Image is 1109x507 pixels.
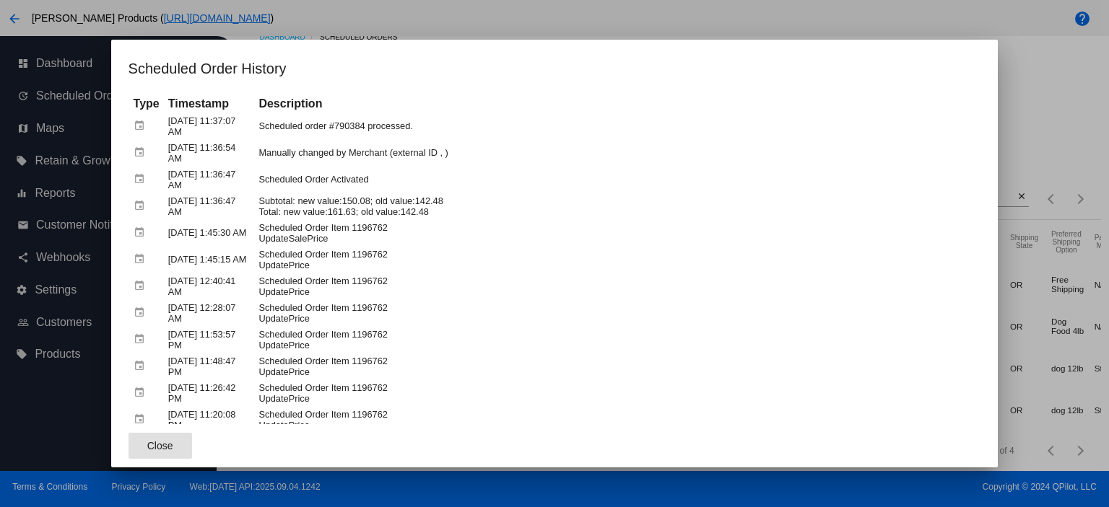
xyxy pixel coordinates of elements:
[165,273,254,299] td: [DATE] 12:40:41 AM
[255,407,979,432] td: Scheduled Order Item 1196762 UpdatePrice
[255,247,979,272] td: Scheduled Order Item 1196762 UpdatePrice
[255,300,979,325] td: Scheduled Order Item 1196762 UpdatePrice
[255,167,979,192] td: Scheduled Order Activated
[255,327,979,352] td: Scheduled Order Item 1196762 UpdatePrice
[134,195,151,217] mat-icon: event
[165,327,254,352] td: [DATE] 11:53:57 PM
[165,193,254,219] td: [DATE] 11:36:47 AM
[134,221,151,244] mat-icon: event
[130,96,163,112] th: Type
[255,140,979,165] td: Manually changed by Merchant (external ID , )
[255,96,979,112] th: Description
[165,353,254,379] td: [DATE] 11:48:47 PM
[255,193,979,219] td: Subtotal: new value:150.08; old value:142.48 Total: new value:161.63; old value:142.48
[134,275,151,297] mat-icon: event
[134,168,151,190] mat-icon: event
[165,140,254,165] td: [DATE] 11:36:54 AM
[134,248,151,270] mat-icon: event
[134,301,151,324] mat-icon: event
[129,57,981,80] h1: Scheduled Order History
[147,440,173,451] span: Close
[165,167,254,192] td: [DATE] 11:36:47 AM
[134,328,151,351] mat-icon: event
[255,380,979,405] td: Scheduled Order Item 1196762 UpdatePrice
[165,300,254,325] td: [DATE] 12:28:07 AM
[165,96,254,112] th: Timestamp
[134,355,151,377] mat-icon: event
[134,408,151,431] mat-icon: event
[255,113,979,138] td: Scheduled order #790384 processed.
[134,382,151,404] mat-icon: event
[165,247,254,272] td: [DATE] 1:45:15 AM
[255,353,979,379] td: Scheduled Order Item 1196762 UpdatePrice
[255,273,979,299] td: Scheduled Order Item 1196762 UpdatePrice
[129,433,192,459] button: Close dialog
[134,115,151,137] mat-icon: event
[165,380,254,405] td: [DATE] 11:26:42 PM
[134,141,151,164] mat-icon: event
[165,407,254,432] td: [DATE] 11:20:08 PM
[165,113,254,138] td: [DATE] 11:37:07 AM
[255,220,979,245] td: Scheduled Order Item 1196762 UpdateSalePrice
[165,220,254,245] td: [DATE] 1:45:30 AM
